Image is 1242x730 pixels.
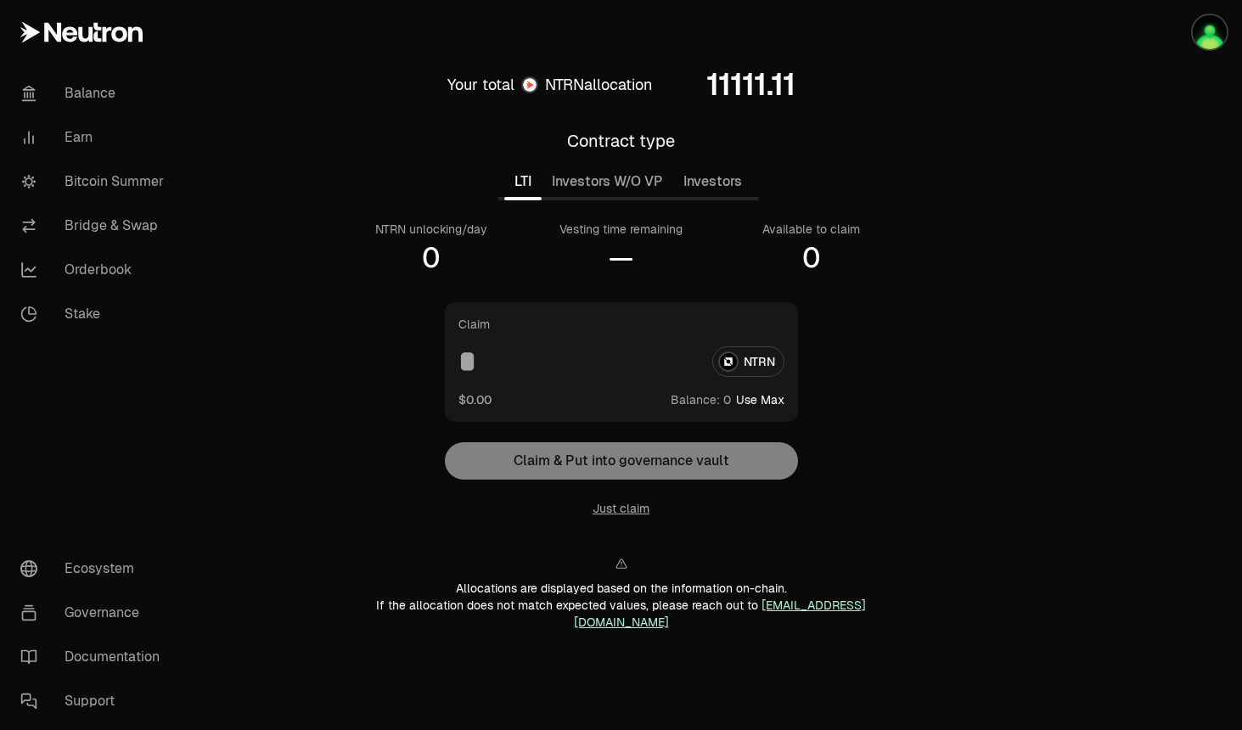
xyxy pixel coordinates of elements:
a: Earn [7,115,183,160]
button: Use Max [736,391,784,408]
div: Available to claim [762,221,860,238]
a: Balance [7,71,183,115]
div: allocation [545,73,652,97]
a: Bitcoin Summer [7,160,183,204]
div: Vesting time remaining [559,221,683,238]
div: Claim [458,316,490,333]
img: cosmostest [1193,15,1227,49]
button: Investors W/O VP [542,165,673,199]
a: Ecosystem [7,547,183,591]
a: Stake [7,292,183,336]
button: $0.00 [458,390,492,408]
a: Documentation [7,635,183,679]
button: Just claim [593,500,649,517]
div: 11111.11 [706,68,795,102]
div: Contract type [567,129,675,153]
div: NTRN unlocking/day [375,221,487,238]
div: 0 [422,241,441,275]
div: 0 [802,241,821,275]
button: LTI [504,165,542,199]
span: NTRN [545,75,584,94]
div: — [609,241,633,275]
a: Governance [7,591,183,635]
img: Neutron Logo [523,78,537,92]
div: Allocations are displayed based on the information on-chain. [329,580,913,597]
button: Investors [673,165,752,199]
span: Balance: [671,391,720,408]
div: Your total [447,73,514,97]
a: Orderbook [7,248,183,292]
a: Bridge & Swap [7,204,183,248]
a: Support [7,679,183,723]
div: If the allocation does not match expected values, please reach out to [329,597,913,631]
